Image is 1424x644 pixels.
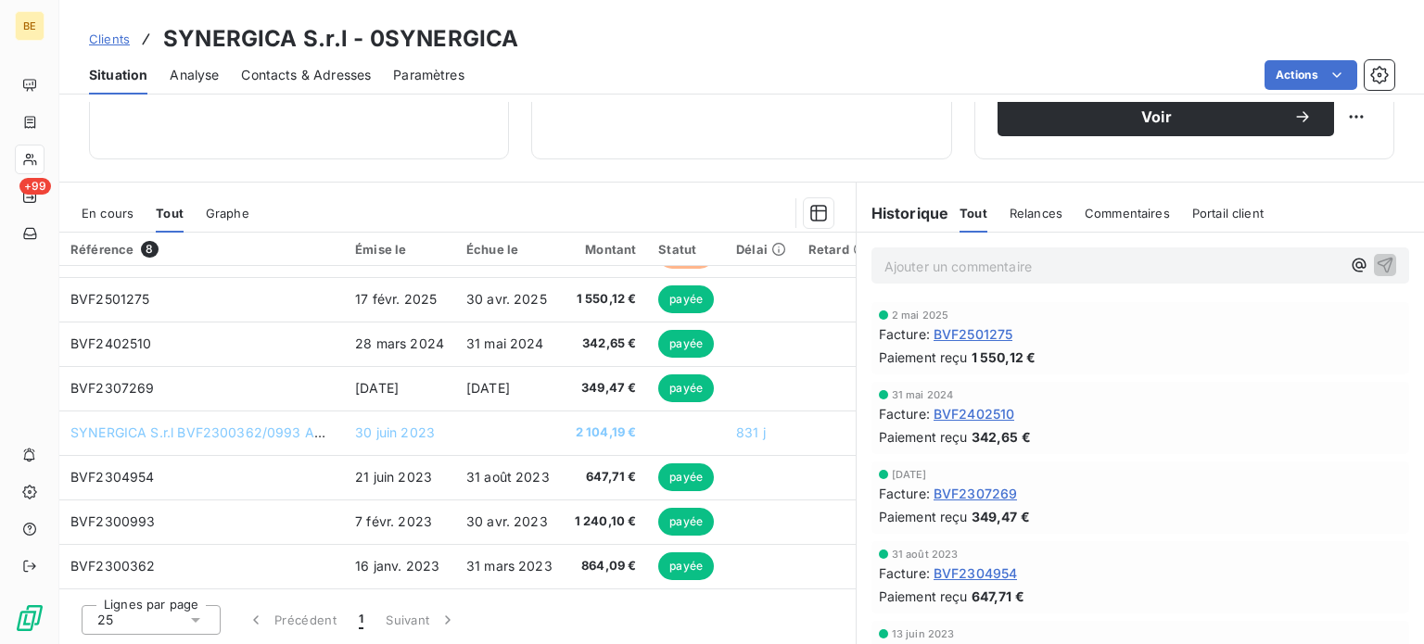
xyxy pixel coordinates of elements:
span: 30 juin 2023 [355,424,435,440]
span: 7 févr. 2023 [355,513,432,529]
span: 30 avr. 2025 [466,291,547,307]
span: 349,47 € [972,507,1030,526]
span: Paiement reçu [879,507,968,526]
span: 17 févr. 2025 [355,291,437,307]
span: payée [658,552,714,580]
span: Paiement reçu [879,427,968,447]
div: Référence [70,241,333,258]
span: BVF2501275 [70,291,150,307]
div: Émise le [355,242,444,257]
span: Portail client [1192,206,1264,221]
span: Graphe [206,206,249,221]
span: 31 août 2023 [892,549,959,560]
span: Relances [1010,206,1062,221]
div: BE [15,11,44,41]
span: BVF2402510 [70,335,152,351]
span: SYNERGICA S.r.l BVF2300362/0993 ACCEPTATION RIBA D [70,424,446,440]
span: BVF2307269 [70,380,155,396]
span: 864,09 € [575,557,637,575]
span: 2 mai 2025 [892,309,949,321]
span: Contacts & Adresses [241,66,371,84]
span: Paramètres [393,66,464,84]
span: 8 [141,241,158,258]
span: 2 104,19 € [575,423,637,442]
a: Clients [89,30,130,48]
span: 16 janv. 2023 [355,558,439,574]
span: Paiement reçu [879,347,968,367]
img: Logo LeanPay [15,603,44,633]
span: [DATE] [355,380,399,396]
span: Facture : [879,324,930,344]
span: 31 mars 2023 [466,558,553,574]
span: 1 [359,611,363,629]
span: Facture : [879,484,930,503]
span: BVF2304954 [70,469,155,485]
span: 349,47 € [575,379,637,398]
span: BVF2300993 [70,513,156,529]
span: 1 550,12 € [575,290,637,309]
span: BVF2300362 [70,558,156,574]
span: 28 mars 2024 [355,335,444,351]
span: BVF2402510 [934,404,1015,423]
span: Tout [156,206,184,221]
span: Tout [960,206,987,221]
span: Voir [1020,109,1293,124]
span: BVF2307269 [934,484,1018,503]
span: payée [658,463,714,491]
span: 1 550,12 € [972,347,1036,367]
span: 1 240,10 € [575,512,637,531]
span: Facture : [879,563,930,583]
span: 342,65 € [972,427,1031,447]
h6: Historique [857,202,949,224]
div: Délai [736,242,786,257]
div: Statut [658,242,714,257]
h3: SYNERGICA S.r.l - 0SYNERGICA [163,22,518,56]
span: Paiement reçu [879,587,968,606]
span: +99 [19,178,51,195]
span: BVF2501275 [934,324,1013,344]
span: 31 août 2023 [466,469,550,485]
span: payée [658,508,714,536]
span: 31 mai 2024 [892,389,954,400]
div: Montant [575,242,637,257]
span: payée [658,330,714,358]
iframe: Intercom live chat [1361,581,1405,625]
span: 21 juin 2023 [355,469,432,485]
span: BVF2304954 [934,563,1018,583]
div: Retard [808,242,868,257]
button: Suivant [375,600,468,639]
button: Actions [1265,60,1357,90]
span: payée [658,285,714,313]
span: [DATE] [466,380,510,396]
button: Voir [998,97,1334,136]
span: 30 avr. 2023 [466,513,548,529]
span: [DATE] [892,469,927,480]
span: 31 mai 2024 [466,335,544,351]
button: Précédent [235,600,348,639]
span: Commentaires [1085,206,1170,221]
span: En cours [82,206,133,221]
button: 1 [348,600,375,639]
span: Analyse [170,66,219,84]
span: Clients [89,32,130,46]
span: 13 juin 2023 [892,628,955,639]
span: Facture : [879,404,930,423]
span: 342,65 € [575,335,637,353]
span: Situation [89,66,147,84]
span: 831 j [736,424,766,440]
span: 647,71 € [972,587,1024,606]
div: Échue le [466,242,553,257]
span: 25 [97,611,113,629]
span: 647,71 € [575,468,637,486]
span: payée [658,374,714,402]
